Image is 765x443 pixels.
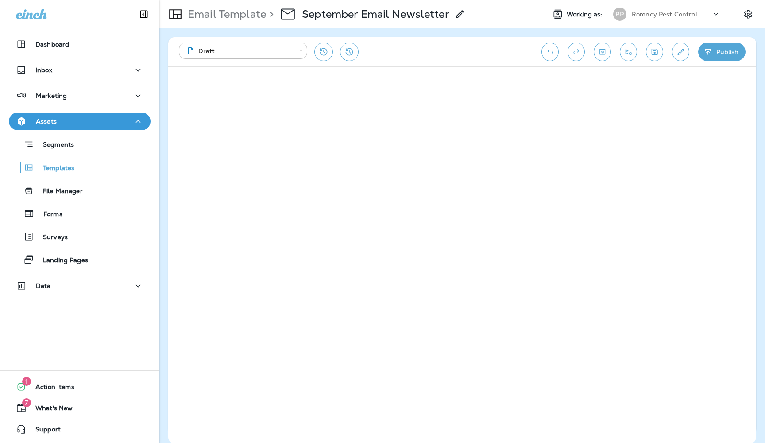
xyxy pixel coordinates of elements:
[131,5,156,23] button: Collapse Sidebar
[613,8,626,21] div: RP
[698,43,746,61] button: Publish
[620,43,637,61] button: Send test email
[9,250,151,269] button: Landing Pages
[9,204,151,223] button: Forms
[9,35,151,53] button: Dashboard
[9,87,151,105] button: Marketing
[9,113,151,130] button: Assets
[22,377,31,386] span: 1
[340,43,359,61] button: View Changelog
[35,41,69,48] p: Dashboard
[314,43,333,61] button: Restore from previous version
[740,6,756,22] button: Settings
[567,11,604,18] span: Working as:
[22,398,31,407] span: 7
[9,420,151,438] button: Support
[9,158,151,177] button: Templates
[36,118,57,125] p: Assets
[266,8,274,21] p: >
[541,43,559,61] button: Undo
[36,92,67,99] p: Marketing
[27,426,61,436] span: Support
[9,135,151,154] button: Segments
[35,66,52,74] p: Inbox
[9,181,151,200] button: File Manager
[34,164,74,173] p: Templates
[36,282,51,289] p: Data
[568,43,585,61] button: Redo
[9,227,151,246] button: Surveys
[594,43,611,61] button: Toggle preview
[9,378,151,396] button: 1Action Items
[9,399,151,417] button: 7What's New
[34,141,74,150] p: Segments
[672,43,689,61] button: Edit details
[184,8,266,21] p: Email Template
[34,233,68,242] p: Surveys
[34,256,88,265] p: Landing Pages
[9,277,151,295] button: Data
[302,8,449,21] p: September Email Newsletter
[632,11,697,18] p: Romney Pest Control
[9,61,151,79] button: Inbox
[646,43,663,61] button: Save
[27,404,73,415] span: What's New
[27,383,74,394] span: Action Items
[35,210,62,219] p: Forms
[185,47,293,55] div: Draft
[34,187,83,196] p: File Manager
